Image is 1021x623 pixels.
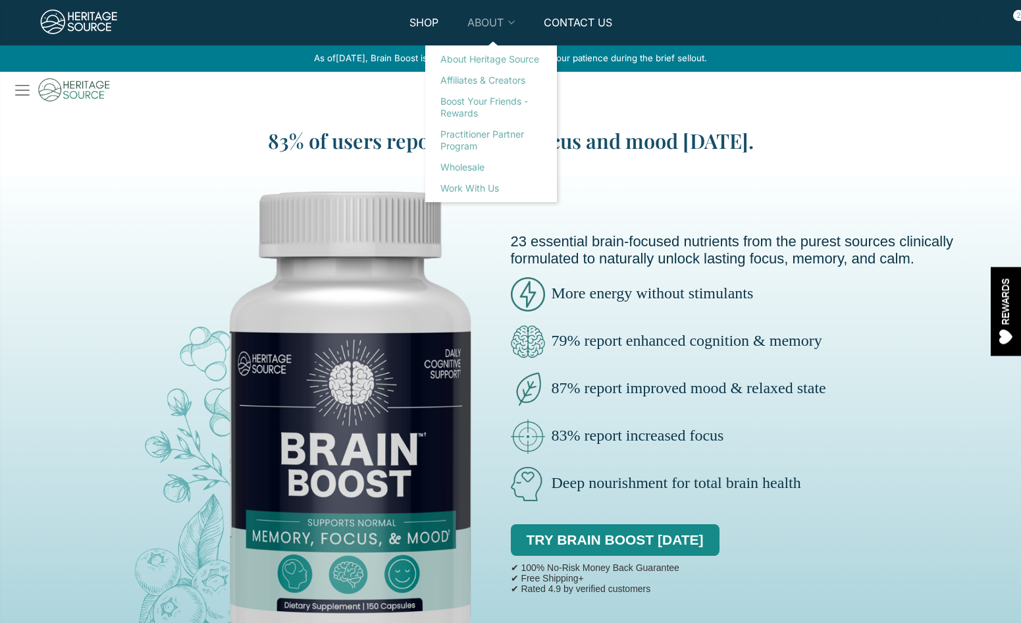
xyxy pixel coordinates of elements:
a: CONTACT US [544,15,612,45]
img: Brain Boost Logo [7,72,110,108]
a: About Heritage Source [429,49,554,70]
div: TRY BRAIN BOOST [DATE] [511,514,720,559]
img: brain-boost-energy.png [511,277,545,311]
img: brain-boost-clinically-focus.png [511,420,545,454]
img: Heritage Source [39,7,118,39]
img: brain-boost-natural.png [511,467,545,501]
p: ✔ Free Shipping+ [511,573,679,583]
a: Work with Us [429,178,554,199]
blockquote: 83% of users reported better focus and mood [DATE]. [215,126,807,155]
img: brain-boost-clarity.png [511,325,545,359]
a: SHOP [409,15,438,45]
p: ✔ Rated 4.9 by verified customers [511,583,679,594]
img: brain-boost-natural-pure.png [511,372,545,406]
a: Affiliates & Creators [429,70,554,91]
a: Practitioner Partner Program [429,124,554,157]
span: [DATE] [336,53,365,63]
p: ✔ 100% No-Risk Money Back Guarantee [511,562,679,573]
a: ABOUT [467,15,515,45]
a: Wholesale [429,157,554,178]
a: 2 [1007,15,1021,45]
a: Boost Your Friends - Rewards [429,91,554,124]
div: As of , Brain Boost is back in stock. We appreciate your patience during the brief sellout. [7,45,1014,72]
a: TRY BRAIN BOOST [DATE] [511,524,720,556]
